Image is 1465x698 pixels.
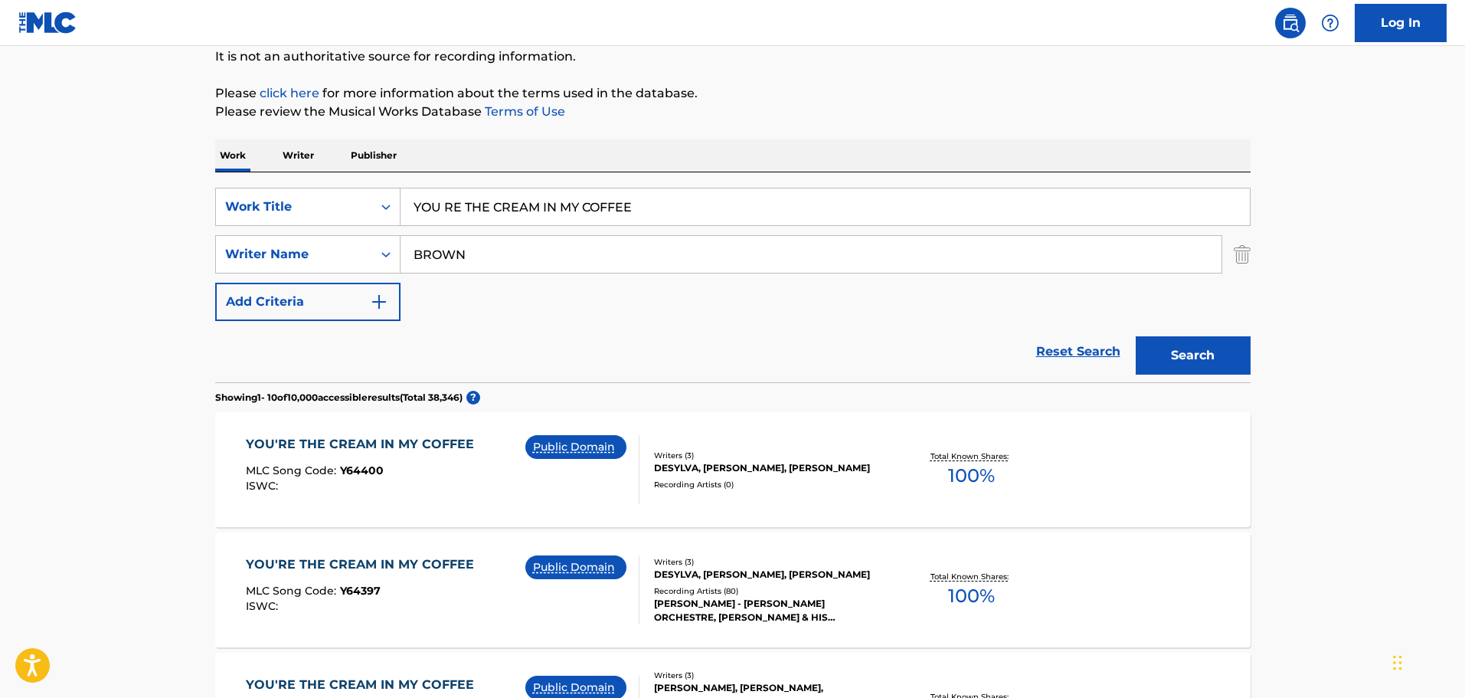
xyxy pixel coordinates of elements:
p: Publisher [346,139,401,172]
span: ISWC : [246,599,282,613]
a: YOU'RE THE CREAM IN MY COFFEEMLC Song Code:Y64400ISWC:Public DomainWriters (3)DESYLVA, [PERSON_NA... [215,412,1251,527]
div: DESYLVA, [PERSON_NAME], [PERSON_NAME] [654,568,885,582]
p: Total Known Shares: [930,451,1012,462]
img: MLC Logo [18,11,77,34]
p: Total Known Shares: [930,571,1012,582]
p: Please for more information about the terms used in the database. [215,84,1251,103]
p: Public Domain [533,680,619,696]
a: Public Search [1275,8,1306,38]
a: Terms of Use [482,104,565,119]
p: Work [215,139,250,172]
div: Recording Artists ( 80 ) [654,585,885,597]
span: ISWC : [246,479,282,493]
div: YOU'RE THE CREAM IN MY COFFEE [246,676,482,694]
p: Public Domain [533,439,619,455]
button: Add Criteria [215,283,401,321]
div: Writers ( 3 ) [654,670,885,681]
a: Log In [1355,4,1447,42]
p: Please review the Musical Works Database [215,103,1251,121]
div: Work Title [225,198,363,216]
p: It is not an authoritative source for recording information. [215,48,1251,66]
span: 100 % [948,582,995,610]
p: Showing 1 - 10 of 10,000 accessible results (Total 38,346 ) [215,391,463,405]
span: MLC Song Code : [246,584,340,598]
img: Delete Criterion [1234,235,1251,274]
div: Help [1315,8,1346,38]
div: YOU'RE THE CREAM IN MY COFFEE [246,435,482,454]
div: Writers ( 3 ) [654,556,885,568]
div: Writer Name [225,245,363,264]
a: Reset Search [1028,335,1128,369]
span: 100 % [948,462,995,490]
span: Y64397 [340,584,381,598]
img: help [1321,14,1339,32]
img: 9d2ae6d4665cec9f34b9.svg [370,293,388,311]
div: YOU'RE THE CREAM IN MY COFFEE [246,555,482,574]
div: [PERSON_NAME] - [PERSON_NAME] ORCHESTRE, [PERSON_NAME] & HIS ORCHESTRA, [PERSON_NAME], [PERSON_NA... [654,597,885,624]
span: ? [466,391,480,405]
a: YOU'RE THE CREAM IN MY COFFEEMLC Song Code:Y64397ISWC:Public DomainWriters (3)DESYLVA, [PERSON_NA... [215,533,1251,647]
span: MLC Song Code : [246,464,340,477]
p: Writer [278,139,319,172]
div: DESYLVA, [PERSON_NAME], [PERSON_NAME] [654,461,885,475]
a: click here [260,86,319,100]
button: Search [1136,336,1251,375]
div: Recording Artists ( 0 ) [654,479,885,490]
div: Drag [1393,640,1402,686]
form: Search Form [215,188,1251,382]
iframe: Chat Widget [1388,624,1465,698]
div: Writers ( 3 ) [654,450,885,461]
img: search [1281,14,1300,32]
p: Public Domain [533,559,619,575]
span: Y64400 [340,464,384,477]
